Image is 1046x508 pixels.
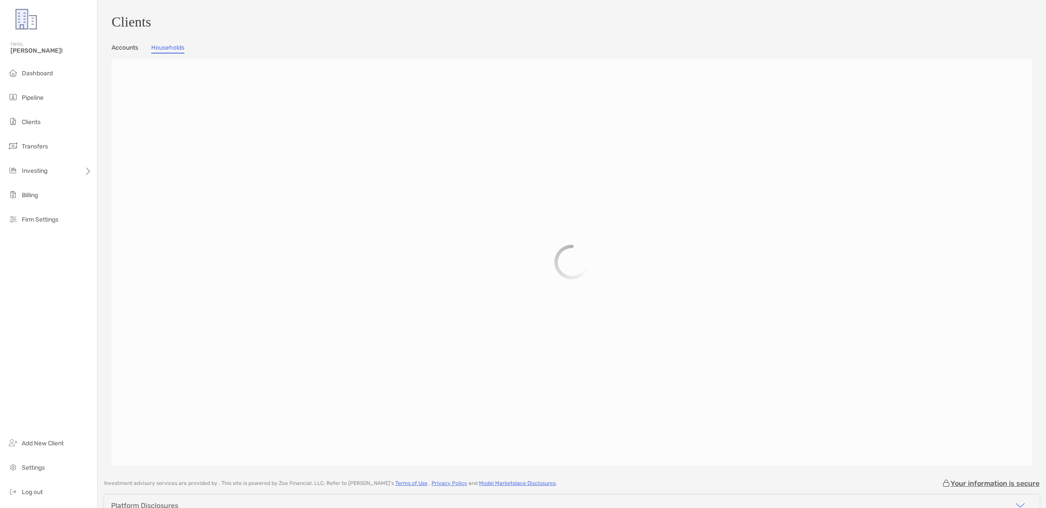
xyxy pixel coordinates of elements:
[22,440,64,447] span: Add New Client
[22,216,58,223] span: Firm Settings
[395,480,428,486] a: Terms of Use
[22,464,45,471] span: Settings
[22,118,41,126] span: Clients
[8,214,18,224] img: firm-settings icon
[22,94,44,101] span: Pipeline
[479,480,556,486] a: Model Marketplace Disclosures
[22,488,43,496] span: Log out
[151,44,184,54] a: Households
[8,92,18,102] img: pipeline icon
[112,44,138,54] a: Accounts
[8,141,18,151] img: transfers icon
[8,165,18,175] img: investing icon
[431,480,467,486] a: Privacy Policy
[8,116,18,127] img: clients icon
[10,3,42,35] img: Zoe Logo
[112,14,1032,30] h3: Clients
[8,486,18,497] img: logout icon
[104,480,557,487] p: Investment advisory services are provided by . This site is powered by Zoe Financial, LLC. Refer ...
[22,192,38,199] span: Billing
[8,437,18,448] img: add_new_client icon
[22,143,48,150] span: Transfers
[8,462,18,472] img: settings icon
[8,189,18,200] img: billing icon
[8,67,18,78] img: dashboard icon
[22,167,48,175] span: Investing
[22,70,53,77] span: Dashboard
[951,479,1039,488] p: Your information is secure
[10,47,92,54] span: [PERSON_NAME]!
